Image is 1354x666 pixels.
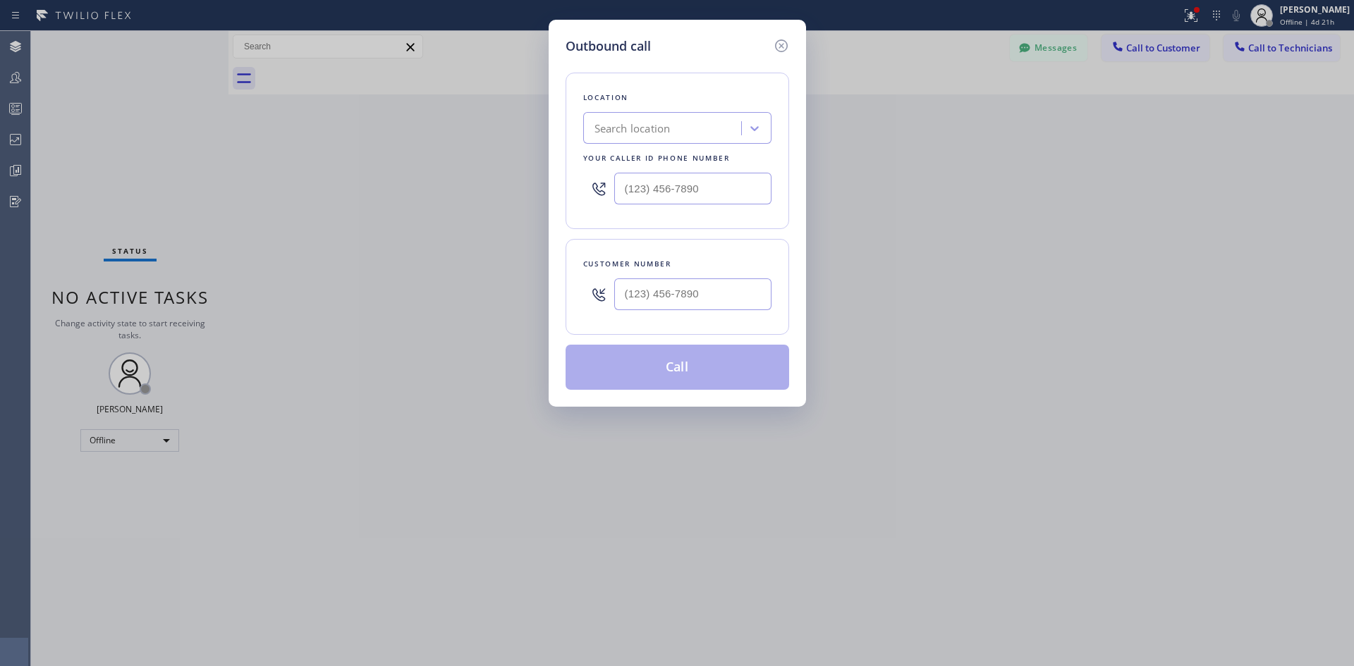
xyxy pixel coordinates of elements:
[614,278,771,310] input: (123) 456-7890
[583,90,771,105] div: Location
[583,257,771,271] div: Customer number
[566,37,651,56] h5: Outbound call
[566,345,789,390] button: Call
[594,121,671,137] div: Search location
[614,173,771,204] input: (123) 456-7890
[583,151,771,166] div: Your caller id phone number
